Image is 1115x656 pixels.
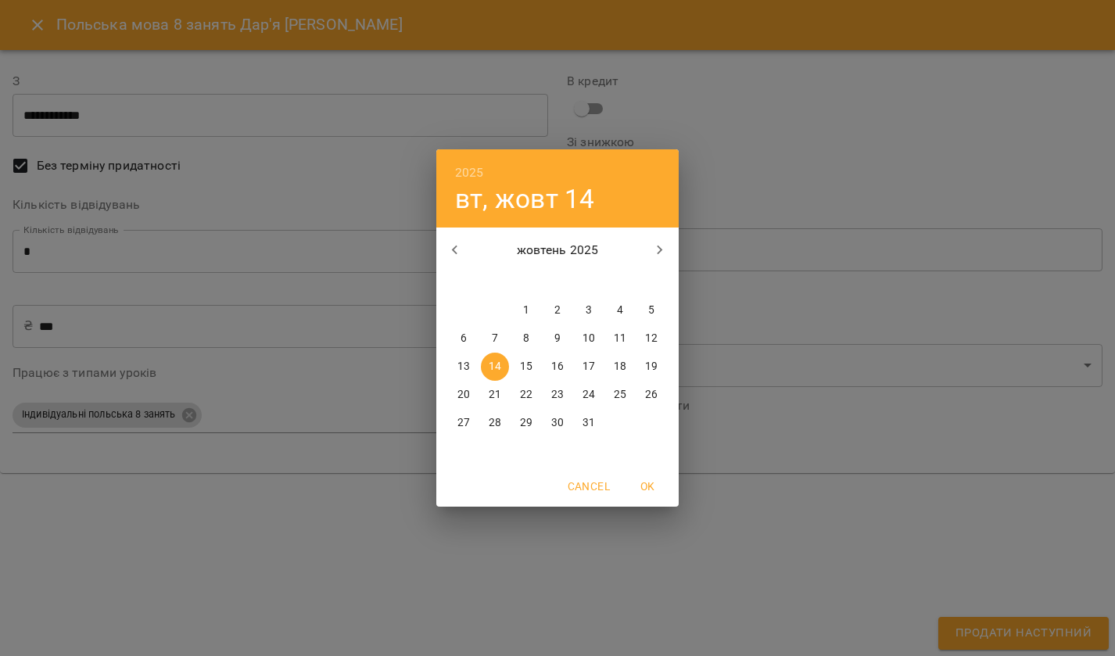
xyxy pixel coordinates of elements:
button: 27 [450,409,478,437]
button: 4 [606,296,634,324]
p: 12 [645,331,658,346]
button: 9 [543,324,572,353]
p: 20 [457,387,470,403]
p: 17 [583,359,595,375]
p: 6 [461,331,467,346]
span: пт [575,273,603,289]
button: 31 [575,409,603,437]
p: 23 [551,387,564,403]
button: 21 [481,381,509,409]
p: 19 [645,359,658,375]
span: ср [512,273,540,289]
p: 1 [523,303,529,318]
p: 5 [648,303,654,318]
p: 10 [583,331,595,346]
button: 19 [637,353,665,381]
button: 13 [450,353,478,381]
p: 24 [583,387,595,403]
p: 2 [554,303,561,318]
span: Cancel [568,477,610,496]
p: 18 [614,359,626,375]
p: 25 [614,387,626,403]
button: 7 [481,324,509,353]
button: 3 [575,296,603,324]
button: 24 [575,381,603,409]
p: жовтень 2025 [474,241,642,260]
p: 7 [492,331,498,346]
button: 25 [606,381,634,409]
p: 30 [551,415,564,431]
p: 11 [614,331,626,346]
button: 17 [575,353,603,381]
button: 2 [543,296,572,324]
span: OK [629,477,666,496]
p: 26 [645,387,658,403]
button: 23 [543,381,572,409]
button: 28 [481,409,509,437]
span: пн [450,273,478,289]
p: 3 [586,303,592,318]
button: 26 [637,381,665,409]
button: Cancel [561,472,616,500]
p: 14 [489,359,501,375]
button: 15 [512,353,540,381]
button: 20 [450,381,478,409]
p: 4 [617,303,623,318]
p: 21 [489,387,501,403]
p: 31 [583,415,595,431]
button: 29 [512,409,540,437]
button: 12 [637,324,665,353]
span: чт [543,273,572,289]
p: 15 [520,359,532,375]
button: 18 [606,353,634,381]
button: 5 [637,296,665,324]
p: 9 [554,331,561,346]
span: нд [637,273,665,289]
button: 10 [575,324,603,353]
p: 16 [551,359,564,375]
button: 8 [512,324,540,353]
p: 13 [457,359,470,375]
span: сб [606,273,634,289]
p: 28 [489,415,501,431]
button: 14 [481,353,509,381]
p: 22 [520,387,532,403]
button: 2025 [455,162,484,184]
button: 6 [450,324,478,353]
button: вт, жовт 14 [455,183,595,215]
button: 1 [512,296,540,324]
button: 11 [606,324,634,353]
button: OK [622,472,672,500]
p: 27 [457,415,470,431]
p: 8 [523,331,529,346]
span: вт [481,273,509,289]
button: 30 [543,409,572,437]
button: 22 [512,381,540,409]
button: 16 [543,353,572,381]
p: 29 [520,415,532,431]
